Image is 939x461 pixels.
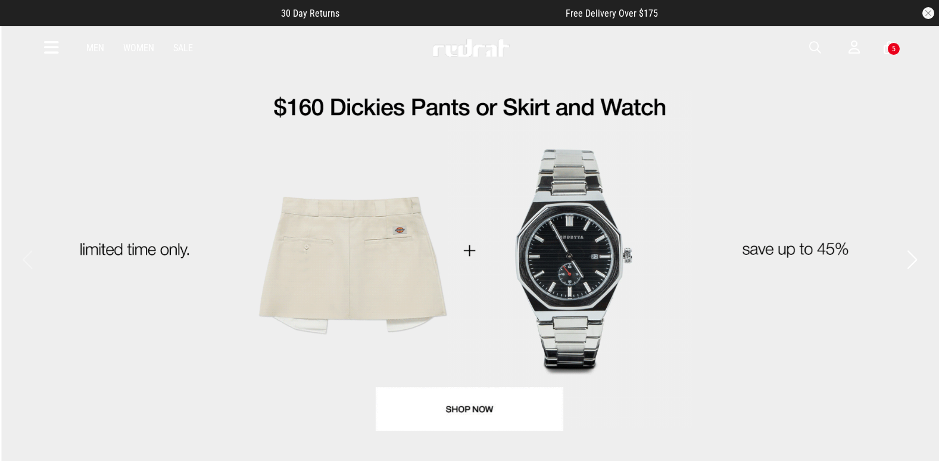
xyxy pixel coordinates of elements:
[904,247,920,273] button: Next slide
[884,42,895,54] a: 5
[566,8,658,19] span: Free Delivery Over $175
[123,42,154,54] a: Women
[892,45,896,53] div: 5
[173,42,193,54] a: Sale
[281,8,339,19] span: 30 Day Returns
[86,42,104,54] a: Men
[19,247,35,273] button: Previous slide
[10,5,45,41] button: Open LiveChat chat widget
[363,7,542,19] iframe: Customer reviews powered by Trustpilot
[432,39,510,57] img: Redrat logo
